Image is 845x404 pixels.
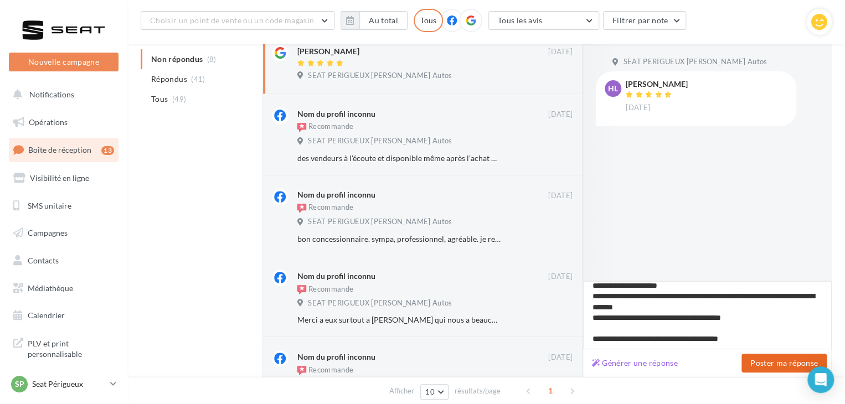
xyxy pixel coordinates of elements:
div: 13 [101,146,114,155]
span: Campagnes DataOnDemand [28,373,114,397]
button: 10 [420,384,449,400]
span: Calendrier [28,310,65,320]
span: Opérations [29,117,68,127]
div: Nom du profil inconnu [297,108,375,120]
div: Nom du profil inconnu [297,271,375,282]
div: des vendeurs à l'écoute et disponible même après l'achat de ma voiture. je recommande [297,153,501,164]
span: Médiathèque [28,283,73,293]
span: Afficher [389,386,414,396]
span: [DATE] [548,47,573,57]
a: Visibilité en ligne [7,167,121,190]
span: Tous [151,94,168,105]
button: Nouvelle campagne [9,53,118,71]
span: SMS unitaire [28,200,71,210]
img: recommended.png [297,204,306,213]
a: PLV et print personnalisable [7,332,121,364]
a: Calendrier [7,304,121,327]
button: Choisir un point de vente ou un code magasin [141,11,334,30]
span: [DATE] [548,353,573,362]
span: SEAT PERIGUEUX [PERSON_NAME] Autos [623,57,767,67]
div: bon concessionnaire. sympa, professionnel, agréable. je recommande [297,234,501,245]
span: Contacts [28,256,59,265]
a: Campagnes [7,221,121,245]
img: recommended.png [297,366,306,375]
div: Recommande [297,203,353,214]
span: Tous les avis [498,15,543,25]
span: Répondus [151,74,187,85]
a: Campagnes DataOnDemand [7,369,121,401]
span: SEAT PERIGUEUX [PERSON_NAME] Autos [308,217,452,227]
button: Au total [341,11,408,30]
div: Merci a eux surtout a [PERSON_NAME] qui nous a beaucoup aidé lorsque notre voiture était en panne... [297,314,501,325]
div: Recommande [297,122,353,133]
span: [DATE] [548,110,573,120]
div: Nom du profil inconnu [297,351,375,362]
span: Choisir un point de vente ou un code magasin [150,15,314,25]
div: Nom du profil inconnu [297,189,375,200]
img: recommended.png [297,123,306,132]
span: [DATE] [548,272,573,282]
div: Recommande [297,365,353,376]
span: SEAT PERIGUEUX [PERSON_NAME] Autos [308,136,452,146]
div: Tous [414,9,443,32]
span: [DATE] [548,191,573,201]
a: SMS unitaire [7,194,121,217]
div: Open Intercom Messenger [807,366,834,393]
span: SEAT PERIGUEUX [PERSON_NAME] Autos [308,71,452,81]
a: Médiathèque [7,277,121,300]
span: PLV et print personnalisable [28,336,114,360]
span: Boîte de réception [28,145,91,154]
button: Filtrer par note [603,11,687,30]
button: Au total [359,11,408,30]
span: Campagnes [28,228,68,237]
span: SEAT PERIGUEUX [PERSON_NAME] Autos [308,298,452,308]
a: Boîte de réception13 [7,138,121,162]
a: SP Seat Périgueux [9,374,118,395]
span: (41) [191,75,205,84]
span: [DATE] [626,103,650,113]
p: Seat Périgueux [32,379,106,390]
div: Recommande [297,284,353,295]
img: recommended.png [297,285,306,294]
button: Notifications [7,83,116,106]
span: HL [608,83,618,94]
span: Visibilité en ligne [30,173,89,183]
div: [PERSON_NAME] [297,46,359,57]
span: SP [15,379,24,390]
span: résultats/page [455,386,501,396]
a: Contacts [7,249,121,272]
div: [PERSON_NAME] [626,80,688,88]
span: Notifications [29,90,74,99]
button: Tous les avis [488,11,599,30]
button: Poster ma réponse [741,354,827,372]
span: 10 [425,387,435,396]
span: 1 [542,382,559,400]
button: Générer une réponse [588,356,682,370]
span: (49) [172,95,186,103]
a: Opérations [7,111,121,134]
